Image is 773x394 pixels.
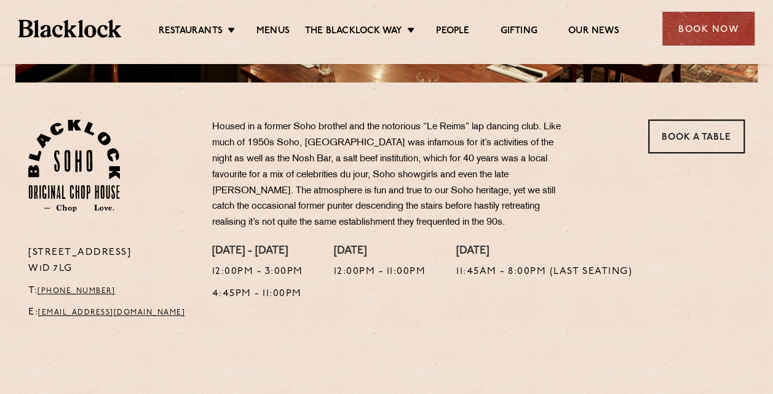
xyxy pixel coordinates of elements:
p: T: [28,283,194,299]
p: E: [28,305,194,321]
a: People [436,25,469,39]
p: [STREET_ADDRESS] W1D 7LG [28,245,194,277]
div: Book Now [662,12,755,46]
a: Gifting [500,25,537,39]
a: [PHONE_NUMBER] [38,287,115,295]
h4: [DATE] - [DATE] [212,245,303,259]
a: Restaurants [159,25,223,39]
h4: [DATE] [334,245,426,259]
img: BL_Textured_Logo-footer-cropped.svg [18,20,121,37]
a: Book a Table [648,119,745,153]
a: Menus [256,25,290,39]
a: Our News [568,25,619,39]
p: 11:45am - 8:00pm (Last seating) [456,264,632,280]
p: 12:00pm - 3:00pm [212,264,303,280]
p: Housed in a former Soho brothel and the notorious “Le Reims” lap dancing club. Like much of 1950s... [212,119,575,231]
a: [EMAIL_ADDRESS][DOMAIN_NAME] [38,309,185,316]
img: Soho-stamp-default.svg [28,119,120,212]
p: 4:45pm - 11:00pm [212,286,303,302]
p: 12:00pm - 11:00pm [334,264,426,280]
h4: [DATE] [456,245,632,259]
a: The Blacklock Way [305,25,402,39]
